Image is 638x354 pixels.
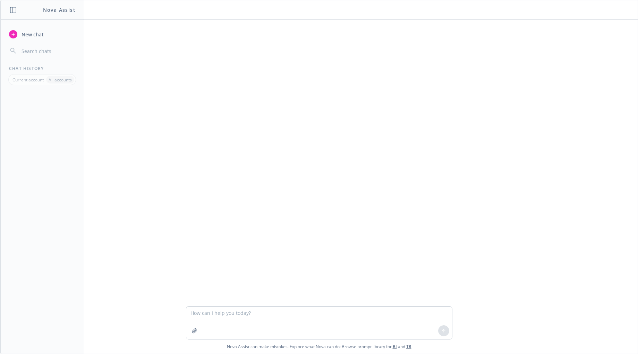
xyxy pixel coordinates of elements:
a: BI [393,344,397,349]
input: Search chats [20,46,75,56]
span: New chat [20,31,44,38]
span: Nova Assist can make mistakes. Explore what Nova can do: Browse prompt library for and [3,339,635,354]
a: TR [406,344,411,349]
p: All accounts [49,77,72,83]
button: New chat [6,28,78,41]
p: Current account [12,77,44,83]
h1: Nova Assist [43,6,76,14]
div: Chat History [1,65,84,71]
